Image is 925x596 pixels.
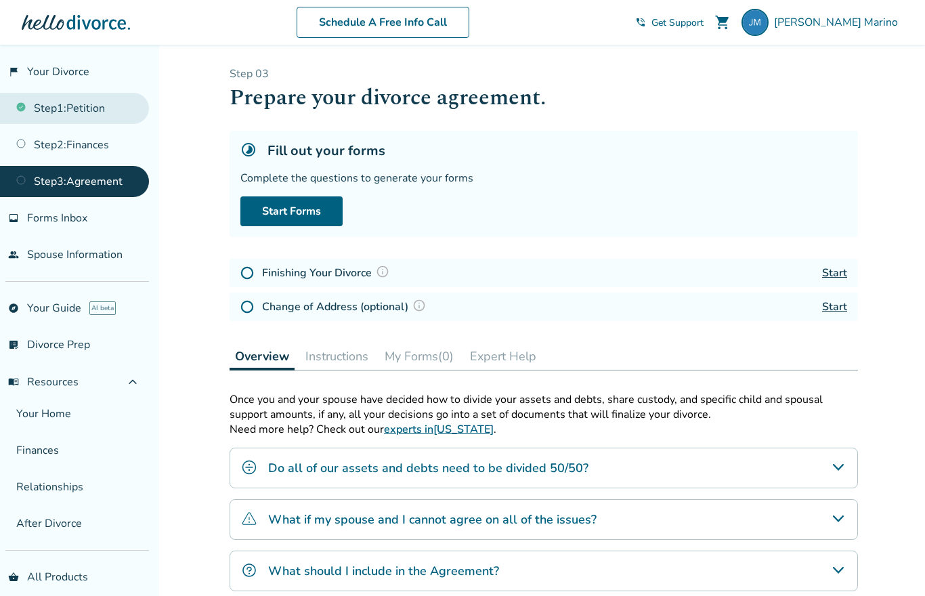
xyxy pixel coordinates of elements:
[262,298,430,316] h4: Change of Address (optional)
[379,343,459,370] button: My Forms(0)
[268,511,597,528] h4: What if my spouse and I cannot agree on all of the issues?
[230,343,295,370] button: Overview
[8,303,19,314] span: explore
[230,448,858,488] div: Do all of our assets and debts need to be divided 50/50?
[241,562,257,578] img: What should I include in the Agreement?
[635,16,704,29] a: phone_in_talkGet Support
[240,171,847,186] div: Complete the questions to generate your forms
[27,211,87,226] span: Forms Inbox
[822,265,847,280] a: Start
[8,66,19,77] span: flag_2
[267,142,385,160] h5: Fill out your forms
[651,16,704,29] span: Get Support
[240,196,343,226] a: Start Forms
[714,14,731,30] span: shopping_cart
[230,422,858,437] p: Need more help? Check out our .
[465,343,542,370] button: Expert Help
[300,343,374,370] button: Instructions
[89,301,116,315] span: AI beta
[635,17,646,28] span: phone_in_talk
[268,459,588,477] h4: Do all of our assets and debts need to be divided 50/50?
[822,299,847,314] a: Start
[230,81,858,114] h1: Prepare your divorce agreement.
[262,264,393,282] h4: Finishing Your Divorce
[412,299,426,312] img: Question Mark
[241,511,257,527] img: What if my spouse and I cannot agree on all of the issues?
[741,9,769,36] img: jmarino949@gmail.com
[8,572,19,582] span: shopping_basket
[240,266,254,280] img: Not Started
[8,249,19,260] span: people
[376,265,389,278] img: Question Mark
[230,392,858,422] p: Once you and your spouse have decided how to divide your assets and debts, share custody, and spe...
[8,375,79,389] span: Resources
[230,499,858,540] div: What if my spouse and I cannot agree on all of the issues?
[125,374,141,390] span: expand_less
[241,459,257,475] img: Do all of our assets and debts need to be divided 50/50?
[857,531,925,596] iframe: Chat Widget
[384,422,494,437] a: experts in[US_STATE]
[8,377,19,387] span: menu_book
[774,15,903,30] span: [PERSON_NAME] Marino
[8,213,19,223] span: inbox
[230,66,858,81] p: Step 0 3
[8,339,19,350] span: list_alt_check
[230,551,858,591] div: What should I include in the Agreement?
[268,562,499,580] h4: What should I include in the Agreement?
[240,300,254,314] img: Not Started
[297,7,469,38] a: Schedule A Free Info Call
